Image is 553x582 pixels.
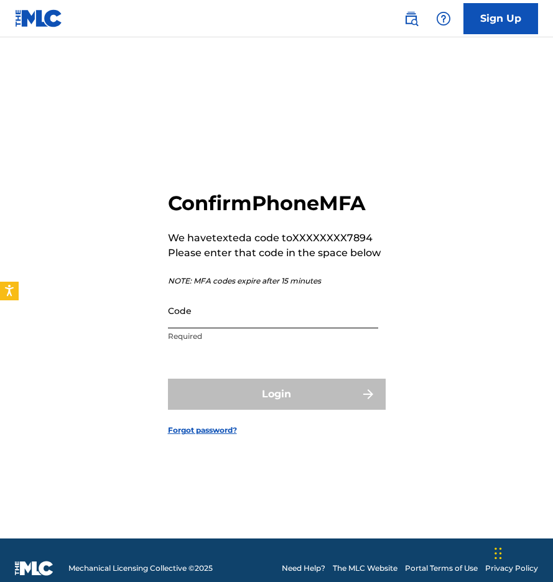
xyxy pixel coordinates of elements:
[431,6,456,31] div: Help
[15,9,63,27] img: MLC Logo
[491,522,553,582] iframe: Chat Widget
[399,6,424,31] a: Public Search
[404,11,419,26] img: search
[405,563,478,574] a: Portal Terms of Use
[495,535,502,572] div: Drag
[436,11,451,26] img: help
[168,425,237,436] a: Forgot password?
[168,331,378,342] p: Required
[282,563,325,574] a: Need Help?
[15,561,53,576] img: logo
[168,191,381,216] h2: Confirm Phone MFA
[168,231,381,246] p: We have texted a code to XXXXXXXX7894
[168,275,381,287] p: NOTE: MFA codes expire after 15 minutes
[68,563,213,574] span: Mechanical Licensing Collective © 2025
[463,3,538,34] a: Sign Up
[485,563,538,574] a: Privacy Policy
[333,563,397,574] a: The MLC Website
[168,246,381,261] p: Please enter that code in the space below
